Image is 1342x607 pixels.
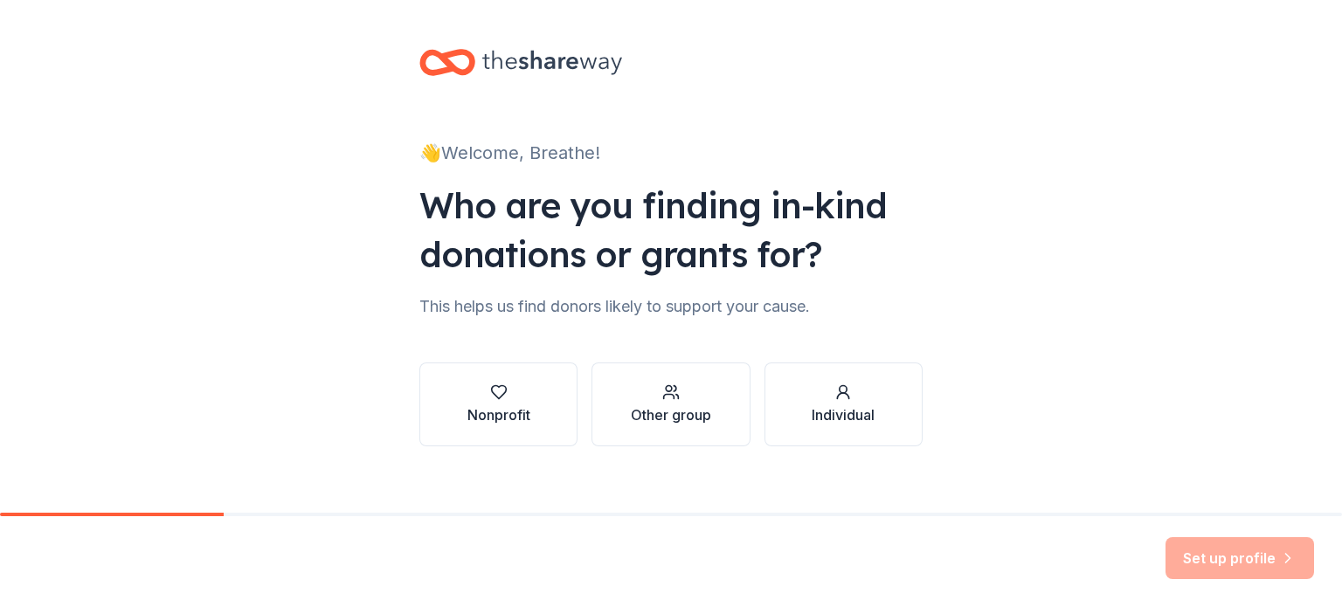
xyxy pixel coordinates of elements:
button: Nonprofit [419,362,578,446]
div: Nonprofit [467,404,530,425]
div: This helps us find donors likely to support your cause. [419,293,923,321]
div: Who are you finding in-kind donations or grants for? [419,181,923,279]
button: Other group [591,362,750,446]
button: Individual [764,362,923,446]
div: 👋 Welcome, Breathe! [419,139,923,167]
div: Other group [631,404,711,425]
div: Individual [812,404,875,425]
